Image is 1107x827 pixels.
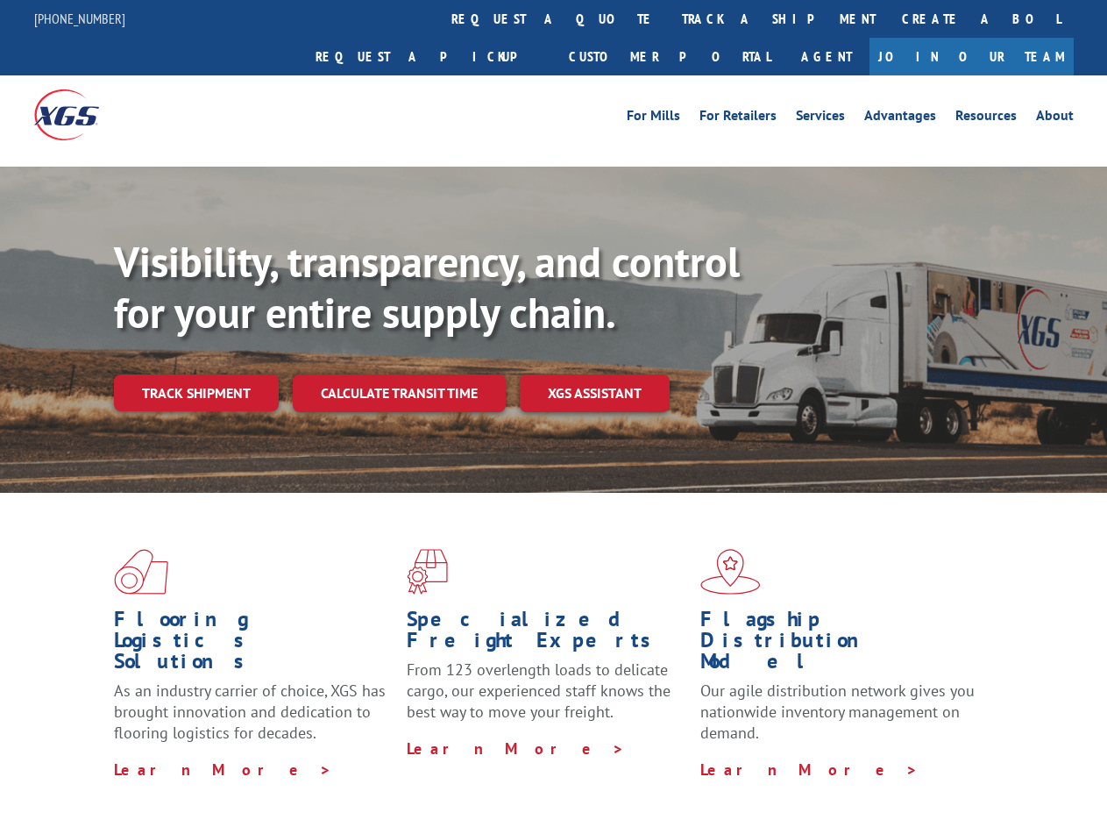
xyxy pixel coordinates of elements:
[869,38,1074,75] a: Join Our Team
[407,549,448,595] img: xgs-icon-focused-on-flooring-red
[407,609,686,659] h1: Specialized Freight Experts
[407,738,625,759] a: Learn More >
[700,549,761,595] img: xgs-icon-flagship-distribution-model-red
[627,109,680,128] a: For Mills
[520,374,670,412] a: XGS ASSISTANT
[114,609,394,681] h1: Flooring Logistics Solutions
[700,681,975,743] span: Our agile distribution network gives you nationwide inventory management on demand.
[796,109,845,128] a: Services
[293,374,506,412] a: Calculate transit time
[700,609,980,681] h1: Flagship Distribution Model
[114,759,332,780] a: Learn More >
[700,759,919,780] a: Learn More >
[955,109,1017,128] a: Resources
[114,234,740,339] b: Visibility, transparency, and control for your entire supply chain.
[556,38,784,75] a: Customer Portal
[1036,109,1074,128] a: About
[302,38,556,75] a: Request a pickup
[34,10,125,27] a: [PHONE_NUMBER]
[864,109,936,128] a: Advantages
[114,374,279,411] a: Track shipment
[407,659,686,738] p: From 123 overlength loads to delicate cargo, our experienced staff knows the best way to move you...
[784,38,869,75] a: Agent
[699,109,777,128] a: For Retailers
[114,549,168,595] img: xgs-icon-total-supply-chain-intelligence-red
[114,681,386,743] span: As an industry carrier of choice, XGS has brought innovation and dedication to flooring logistics...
